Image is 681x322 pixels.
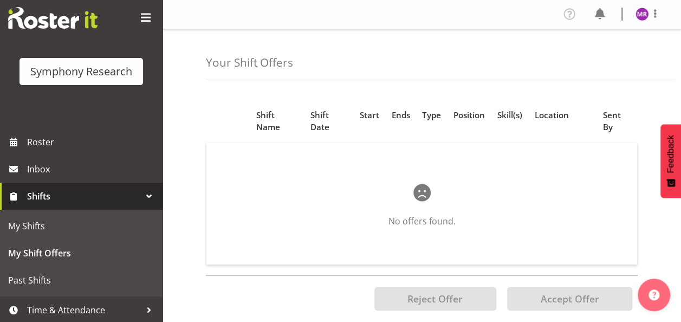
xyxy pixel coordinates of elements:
[648,289,659,300] img: help-xxl-2.png
[27,188,141,204] span: Shifts
[8,272,154,288] span: Past Shifts
[635,8,648,21] img: minu-rana11870.jpg
[3,240,160,267] a: My Shift Offers
[535,109,569,121] span: Location
[422,109,441,121] span: Type
[391,109,410,121] span: Ends
[497,109,522,121] span: Skill(s)
[666,135,676,173] span: Feedback
[310,109,347,134] span: Shift Date
[540,292,599,305] span: Accept Offer
[30,63,132,80] div: Symphony Research
[374,287,496,311] button: Reject Offer
[241,215,602,228] p: No offers found.
[27,302,141,318] span: Time & Attendance
[3,212,160,240] a: My Shifts
[507,287,632,311] button: Accept Offer
[27,161,157,177] span: Inbox
[256,109,297,134] span: Shift Name
[8,218,154,234] span: My Shifts
[8,7,98,29] img: Rosterit website logo
[453,109,485,121] span: Position
[360,109,379,121] span: Start
[602,109,631,134] span: Sent By
[660,124,681,198] button: Feedback - Show survey
[8,245,154,261] span: My Shift Offers
[407,292,463,305] span: Reject Offer
[27,134,157,150] span: Roster
[3,267,160,294] a: Past Shifts
[206,56,293,69] h4: Your Shift Offers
